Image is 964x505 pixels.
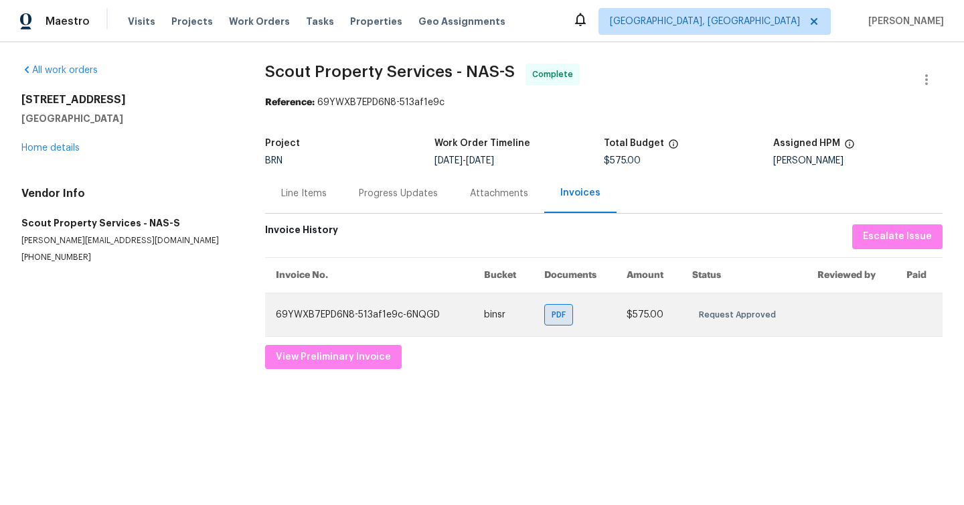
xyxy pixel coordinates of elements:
p: [PERSON_NAME][EMAIL_ADDRESS][DOMAIN_NAME] [21,235,233,246]
span: $575.00 [627,310,663,319]
h4: Vendor Info [21,187,233,200]
th: Invoice No. [265,257,473,293]
span: Projects [171,15,213,28]
td: binsr [473,293,534,336]
th: Status [681,257,807,293]
th: Amount [616,257,681,293]
span: Request Approved [699,308,781,321]
span: [PERSON_NAME] [863,15,944,28]
th: Reviewed by [807,257,896,293]
div: [PERSON_NAME] [773,156,943,165]
span: Tasks [306,17,334,26]
span: Complete [532,68,578,81]
h5: Assigned HPM [773,139,840,148]
span: BRN [265,156,283,165]
div: Progress Updates [359,187,438,200]
div: Attachments [470,187,528,200]
span: Maestro [46,15,90,28]
span: - [434,156,494,165]
span: Work Orders [229,15,290,28]
span: View Preliminary Invoice [276,349,391,366]
span: [DATE] [434,156,463,165]
h5: Total Budget [604,139,664,148]
a: All work orders [21,66,98,75]
div: 69YWXB7EPD6N8-513af1e9c [265,96,943,109]
button: Escalate Issue [852,224,943,249]
span: Properties [350,15,402,28]
th: Paid [896,257,943,293]
div: Invoices [560,186,600,200]
span: [GEOGRAPHIC_DATA], [GEOGRAPHIC_DATA] [610,15,800,28]
h6: Invoice History [265,224,338,242]
span: Escalate Issue [863,228,932,245]
span: The total cost of line items that have been proposed by Opendoor. This sum includes line items th... [668,139,679,156]
h5: [GEOGRAPHIC_DATA] [21,112,233,125]
div: Line Items [281,187,327,200]
span: Geo Assignments [418,15,505,28]
button: View Preliminary Invoice [265,345,402,370]
h5: Project [265,139,300,148]
span: The hpm assigned to this work order. [844,139,855,156]
a: Home details [21,143,80,153]
p: [PHONE_NUMBER] [21,252,233,263]
span: PDF [552,308,571,321]
h5: Scout Property Services - NAS-S [21,216,233,230]
span: Scout Property Services - NAS-S [265,64,515,80]
b: Reference: [265,98,315,107]
h2: [STREET_ADDRESS] [21,93,233,106]
h5: Work Order Timeline [434,139,530,148]
div: PDF [544,304,573,326]
span: [DATE] [466,156,494,165]
td: 69YWXB7EPD6N8-513af1e9c-6NQGD [265,293,473,336]
span: $575.00 [604,156,641,165]
span: Visits [128,15,155,28]
th: Bucket [473,257,534,293]
th: Documents [534,257,616,293]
